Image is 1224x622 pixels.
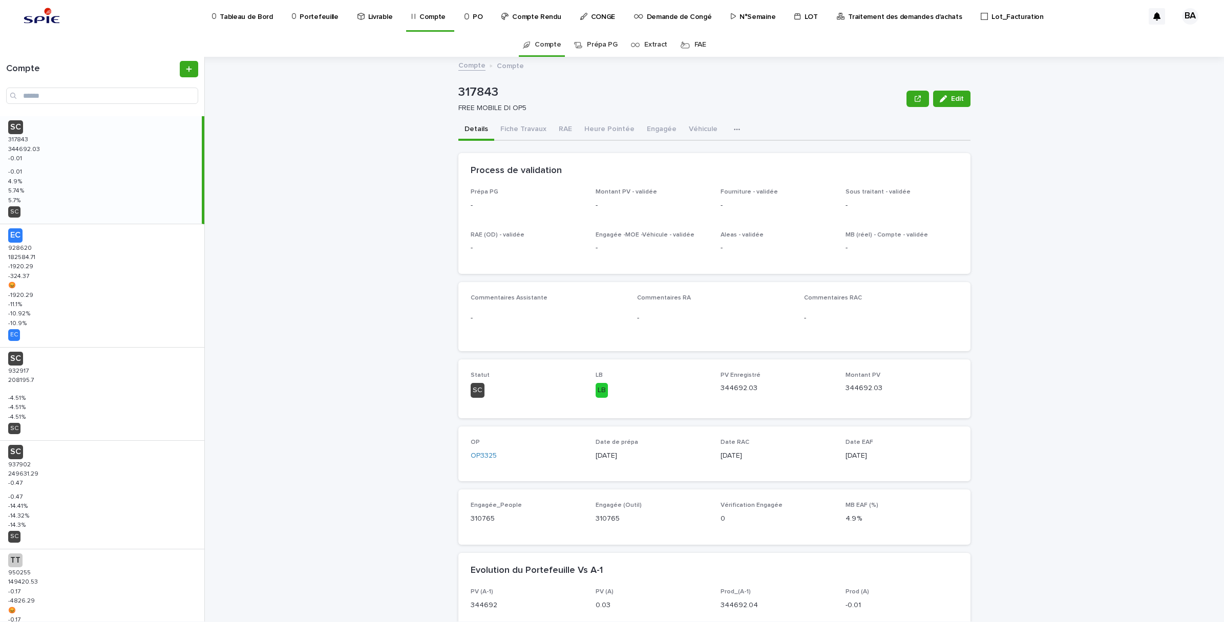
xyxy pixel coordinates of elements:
button: Edit [933,91,970,107]
button: Engagée [641,119,683,141]
p: 5.74 % [8,185,26,195]
p: - [471,313,625,324]
span: Montant PV [846,372,880,378]
button: Véhicule [683,119,724,141]
p: - [637,313,791,324]
p: FREE MOBILE DI OP5 [458,104,898,113]
div: SC [8,352,23,366]
p: -0.01 [8,166,24,176]
p: - [721,200,833,211]
span: PV Enregistré [721,372,761,378]
p: 310765 [471,513,583,524]
p: -0.01 [846,600,958,611]
a: FAE [694,33,706,57]
p: 😡 [8,280,18,289]
span: Date de prépa [596,439,638,445]
p: -14.41 % [8,501,30,510]
p: -4.51 % [8,393,28,402]
p: 208195.7 [8,375,36,384]
p: [DATE] [721,451,833,461]
span: Date RAC [721,439,749,445]
span: Engagée_People [471,502,522,508]
h2: Process de validation [471,165,562,177]
p: 344692.04 [721,600,833,611]
p: -11.1 % [8,299,24,308]
a: Prépa PG [587,33,618,57]
a: Compte [458,59,486,71]
span: PV (A) [596,589,614,595]
p: -4826.29 [8,595,37,605]
p: -0.17 [8,586,23,595]
span: RAE (OD) - validée [471,232,524,238]
h2: Evolution du Portefeuille Vs A-1 [471,565,603,576]
span: MB EAF (%) [846,502,878,508]
p: -10.92 % [8,308,32,317]
span: Statut [471,372,490,378]
p: -4.51 % [8,402,28,411]
span: Engagée -MOE -Véhicule - validée [596,232,694,238]
span: Edit [951,95,964,102]
p: -324.37 [8,271,31,280]
button: Details [458,119,494,141]
span: Commentaires Assistante [471,295,547,301]
p: - [596,200,708,211]
span: Prod (A) [846,589,869,595]
p: Compte [497,59,524,71]
p: 4.9 % [846,513,958,524]
p: 344692.03 [846,383,958,394]
p: - [804,313,958,324]
div: TT [8,553,23,567]
p: [DATE] [846,451,958,461]
button: Heure Pointée [578,119,641,141]
p: - [471,200,583,211]
p: 0 [721,513,833,524]
p: 937902 [8,459,33,468]
p: - [846,243,958,253]
div: SC [8,531,20,542]
p: 317843 [8,134,30,143]
button: Fiche Travaux [494,119,553,141]
span: Vérification Engagée [721,502,783,508]
p: - [721,243,833,253]
p: -1920.29 [8,290,35,299]
span: Commentaires RA [637,295,691,301]
p: - [596,243,708,253]
div: SC [8,423,20,434]
p: 317843 [458,85,902,100]
p: 950255 [8,567,33,576]
button: RAE [553,119,578,141]
p: 😡 [8,605,18,614]
p: -10.9 % [8,318,29,327]
p: - [846,200,958,211]
p: 4.9 % [8,176,24,185]
p: -4.51 % [8,412,28,421]
span: PV (A-1) [471,589,493,595]
p: -0.01 [8,153,24,162]
p: -0.47 [8,478,25,487]
div: EC [8,228,23,242]
div: LB [596,383,608,398]
span: Prod_(A-1) [721,589,751,595]
p: 249631.29 [8,468,40,478]
div: SC [8,120,23,134]
p: -0.47 [8,491,25,501]
a: Extract [644,33,667,57]
p: -14.32 % [8,510,31,520]
p: 310765 [596,513,708,524]
span: Aleas - validée [721,232,764,238]
p: 932917 [8,366,31,375]
span: LB [596,372,603,378]
input: Search [6,88,198,104]
p: - [471,243,583,253]
div: SC [8,445,23,459]
a: Compte [535,33,561,57]
p: 149420.53 [8,576,40,586]
a: OP3325 [471,451,497,461]
p: 344692.03 [721,383,833,394]
p: 5.7 % [8,195,23,204]
p: 344692 [471,600,583,611]
span: Montant PV - validée [596,189,657,195]
span: Sous traitant - validée [846,189,911,195]
span: Commentaires RAC [804,295,862,301]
